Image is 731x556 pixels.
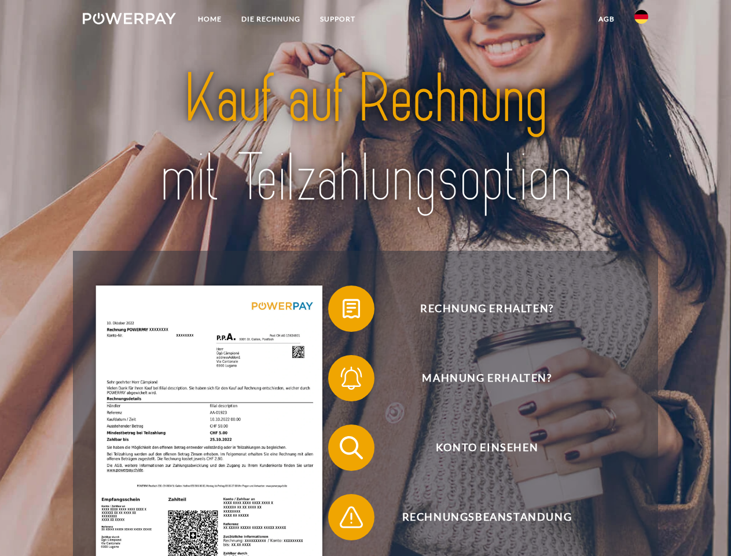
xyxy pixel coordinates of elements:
a: DIE RECHNUNG [232,9,310,30]
img: qb_search.svg [337,433,366,462]
span: Rechnung erhalten? [345,286,629,332]
img: qb_bell.svg [337,364,366,393]
img: de [634,10,648,24]
a: agb [589,9,625,30]
button: Mahnung erhalten? [328,355,629,401]
button: Konto einsehen [328,425,629,471]
img: title-powerpay_de.svg [111,56,620,222]
span: Konto einsehen [345,425,629,471]
button: Rechnung erhalten? [328,286,629,332]
img: logo-powerpay-white.svg [83,13,176,24]
a: SUPPORT [310,9,365,30]
span: Rechnungsbeanstandung [345,494,629,540]
img: qb_warning.svg [337,503,366,532]
a: Home [188,9,232,30]
button: Rechnungsbeanstandung [328,494,629,540]
img: qb_bill.svg [337,294,366,323]
span: Mahnung erhalten? [345,355,629,401]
